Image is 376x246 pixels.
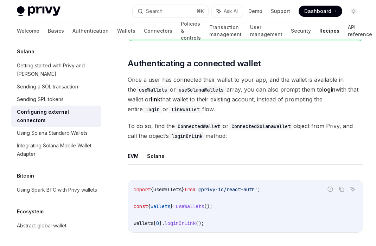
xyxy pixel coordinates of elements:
[134,186,151,193] span: import
[271,8,290,15] a: Support
[147,148,165,164] button: Solana
[209,22,242,39] a: Transaction management
[17,141,97,158] div: Integrating Solana Mobile Wallet Adapter
[17,172,34,180] h5: Bitcoin
[144,22,172,39] a: Connectors
[322,86,336,93] strong: login
[153,220,156,226] span: [
[165,220,196,226] span: loginOrLink
[17,129,88,137] div: Using Solana Standard Wallets
[17,108,97,125] div: Configuring external connectors
[11,139,101,160] a: Integrating Solana Mobile Wallet Adapter
[170,203,173,210] span: }
[337,185,346,194] button: Copy the contents from the code block
[348,22,372,39] a: API reference
[159,220,165,226] span: ].
[72,22,109,39] a: Authentication
[212,5,243,18] button: Ask AI
[17,186,97,194] div: Using Spark BTC with Privy wallets
[151,186,153,193] span: {
[250,22,282,39] a: User management
[11,127,101,139] a: Using Solana Standard Wallets
[17,207,44,216] h5: Ecosystem
[136,86,170,94] code: useWallets
[175,122,223,130] code: ConnectedWallet
[128,121,363,141] span: To do so, find the or object from Privy, and call the object’s method:
[176,203,204,210] span: useWallets
[146,7,166,15] div: Search...
[143,106,162,113] code: login
[173,203,176,210] span: =
[134,220,153,226] span: wallets
[48,22,64,39] a: Basics
[11,184,101,196] a: Using Spark BTC with Privy wallets
[181,22,201,39] a: Policies & controls
[117,22,135,39] a: Wallets
[17,6,60,16] img: light logo
[151,96,160,103] strong: link
[128,58,261,69] span: Authenticating a connected wallet
[291,22,311,39] a: Security
[11,59,101,80] a: Getting started with Privy and [PERSON_NAME]
[326,185,335,194] button: Report incorrect code
[319,22,339,39] a: Recipes
[304,8,331,15] span: Dashboard
[184,186,196,193] span: from
[11,219,101,232] a: Abstract global wallet
[11,93,101,106] a: Sending SPL tokens
[176,86,227,94] code: useSolanaWallets
[134,203,148,210] span: const
[148,203,151,210] span: {
[151,203,170,210] span: wallets
[156,220,159,226] span: 0
[17,221,66,230] div: Abstract global wallet
[197,8,204,14] span: ⌘ K
[348,6,359,17] button: Toggle dark mode
[168,106,202,113] code: linkWallet
[248,8,262,15] a: Demo
[229,122,293,130] code: ConnectedSolanaWallet
[348,185,357,194] button: Ask AI
[11,106,101,127] a: Configuring external connectors
[133,5,208,18] button: Search...⌘K
[17,95,64,104] div: Sending SPL tokens
[17,22,39,39] a: Welcome
[224,8,238,15] span: Ask AI
[299,6,342,17] a: Dashboard
[169,132,205,140] code: loginOrLink
[196,220,204,226] span: ();
[11,80,101,93] a: Sending a SOL transaction
[181,186,184,193] span: }
[17,61,97,78] div: Getting started with Privy and [PERSON_NAME]
[17,47,34,56] h5: Solana
[17,82,78,91] div: Sending a SOL transaction
[204,203,212,210] span: ();
[128,75,363,114] span: Once a user has connected their wallet to your app, and the wallet is available in the or array, ...
[128,148,139,164] button: EVM
[257,186,260,193] span: ;
[196,186,257,193] span: '@privy-io/react-auth'
[153,186,181,193] span: useWallets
